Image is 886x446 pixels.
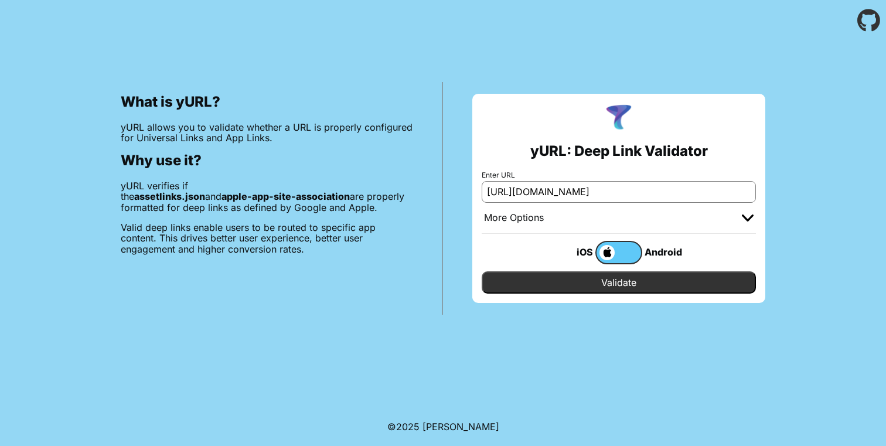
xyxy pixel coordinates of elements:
[121,122,413,144] p: yURL allows you to validate whether a URL is properly configured for Universal Links and App Links.
[422,421,499,433] a: Michael Ibragimchayev's Personal Site
[387,407,499,446] footer: ©
[221,190,350,202] b: apple-app-site-association
[742,215,754,222] img: chevron
[482,271,756,294] input: Validate
[482,181,756,202] input: e.g. https://app.chayev.com/xyx
[482,171,756,179] label: Enter URL
[134,190,205,202] b: assetlinks.json
[121,152,413,169] h2: Why use it?
[642,244,689,260] div: Android
[548,244,595,260] div: iOS
[484,212,544,224] div: More Options
[121,94,413,110] h2: What is yURL?
[530,143,708,159] h2: yURL: Deep Link Validator
[604,103,634,134] img: yURL Logo
[396,421,420,433] span: 2025
[121,222,413,254] p: Valid deep links enable users to be routed to specific app content. This drives better user exper...
[121,181,413,213] p: yURL verifies if the and are properly formatted for deep links as defined by Google and Apple.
